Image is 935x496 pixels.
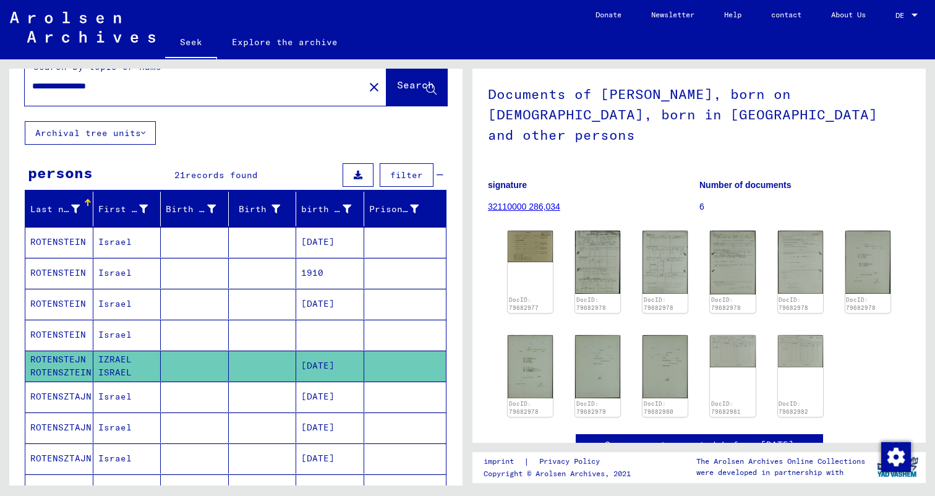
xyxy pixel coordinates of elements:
[575,231,620,294] img: 001.jpg
[605,438,794,451] a: See comments created before [DATE]
[217,27,352,57] a: Explore the archive
[30,236,86,247] font: ROTENSTEIN
[881,442,911,472] img: Change consent
[30,453,92,464] font: ROTENSZTAJN
[509,400,539,416] a: DocID: 79682978
[524,456,529,467] font: |
[895,11,904,20] font: DE
[301,360,335,371] font: [DATE]
[98,236,132,247] font: Israel
[508,231,553,262] img: 001.jpg
[696,456,865,466] font: The Arolsen Archives Online Collections
[699,202,704,212] font: 6
[874,451,921,482] img: yv_logo.png
[845,231,890,294] img: 005.jpg
[696,468,843,477] font: were developed in partnership with
[771,10,801,19] font: contact
[301,484,335,495] font: [DATE]
[30,203,80,215] font: Last name
[30,354,92,378] font: ROTENSTEJN ROTENSZTEIN
[711,400,741,416] a: DocID: 79682981
[301,453,335,464] font: [DATE]
[539,456,600,466] font: Privacy Policy
[301,236,335,247] font: [DATE]
[98,484,132,495] font: Israel
[30,422,92,433] font: ROTENSZTAJN
[509,296,539,312] a: DocID: 79682977
[301,298,335,309] font: [DATE]
[98,391,132,402] font: Israel
[10,12,155,43] img: Arolsen_neg.svg
[605,439,794,450] font: See comments created before [DATE]
[596,10,621,19] font: Donate
[576,296,606,312] a: DocID: 79682978
[98,354,132,378] font: IZRAEL ISRAEL
[98,329,132,340] font: Israel
[296,192,364,226] mat-header-cell: birth date
[651,10,694,19] font: Newsletter
[576,400,606,416] a: DocID: 79682979
[232,36,338,48] font: Explore the archive
[229,192,297,226] mat-header-cell: Birth
[484,469,631,478] font: Copyright © Arolsen Archives, 2021
[98,298,132,309] font: Israel
[30,267,86,278] font: ROTENSTEIN
[831,10,866,19] font: About Us
[369,203,425,215] font: Prisoner #
[644,296,673,312] a: DocID: 79682978
[239,203,267,215] font: Birth
[644,400,673,416] a: DocID: 79682980
[643,231,688,294] img: 002.jpg
[186,169,258,181] font: records found
[488,85,877,143] font: Documents of [PERSON_NAME], born on [DEMOGRAPHIC_DATA], born in [GEOGRAPHIC_DATA] and other persons
[30,298,86,309] font: ROTENSTEIN
[28,163,93,182] font: persons
[699,180,792,190] font: Number of documents
[174,169,186,181] font: 21
[488,202,560,212] a: 32110000 286,034
[301,203,357,215] font: birth date
[380,163,433,187] button: filter
[779,296,808,312] a: DocID: 79682978
[369,199,435,219] div: Prisoner #
[367,80,382,95] mat-icon: close
[778,335,823,367] img: 001.jpg
[846,296,876,312] a: DocID: 79682978
[301,391,335,402] font: [DATE]
[25,192,93,226] mat-header-cell: Last name
[98,453,132,464] font: Israel
[575,335,620,398] img: 001.jpg
[484,455,524,468] a: imprint
[484,456,514,466] font: imprint
[93,192,161,226] mat-header-cell: First name
[643,335,688,398] img: 001.jpg
[166,199,231,219] div: Birth name
[161,192,229,226] mat-header-cell: Birth name
[98,203,154,215] font: First name
[30,329,86,340] font: ROTENSTEIN
[364,192,446,226] mat-header-cell: Prisoner #
[301,199,367,219] div: birth date
[234,199,296,219] div: Birth
[488,180,527,190] font: signature
[180,36,202,48] font: Seek
[98,422,132,433] font: Israel
[98,199,164,219] div: First name
[778,231,823,294] img: 004.jpg
[30,391,92,402] font: ROTENSZTAJN
[390,169,423,181] font: filter
[779,400,808,416] a: DocID: 79682982
[386,67,447,106] button: Search
[711,296,741,312] font: DocID: 79682978
[25,121,156,145] button: Archival tree units
[98,267,132,278] font: Israel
